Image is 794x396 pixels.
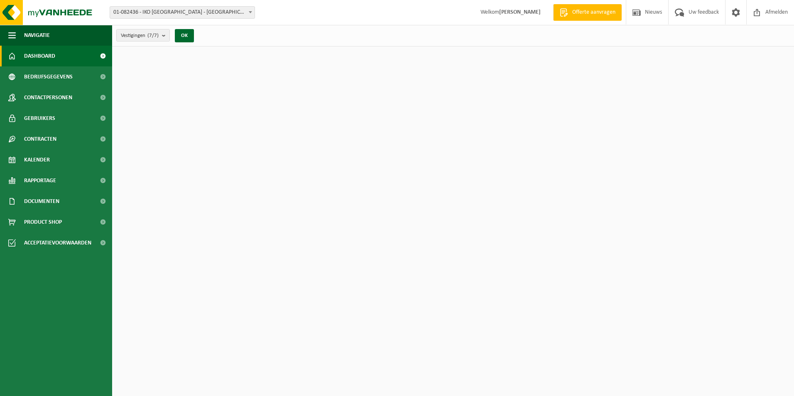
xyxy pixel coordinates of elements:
span: Offerte aanvragen [570,8,618,17]
span: Contactpersonen [24,87,72,108]
span: Dashboard [24,46,55,66]
span: Bedrijfsgegevens [24,66,73,87]
span: 01-082436 - IKO NV - ANTWERPEN [110,6,255,19]
a: Offerte aanvragen [553,4,622,21]
span: Gebruikers [24,108,55,129]
span: Documenten [24,191,59,212]
count: (7/7) [147,33,159,38]
strong: [PERSON_NAME] [499,9,541,15]
span: Acceptatievoorwaarden [24,232,91,253]
span: Contracten [24,129,56,149]
span: Rapportage [24,170,56,191]
span: Navigatie [24,25,50,46]
span: 01-082436 - IKO NV - ANTWERPEN [110,7,255,18]
span: Product Shop [24,212,62,232]
span: Kalender [24,149,50,170]
button: OK [175,29,194,42]
button: Vestigingen(7/7) [116,29,170,42]
span: Vestigingen [121,29,159,42]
